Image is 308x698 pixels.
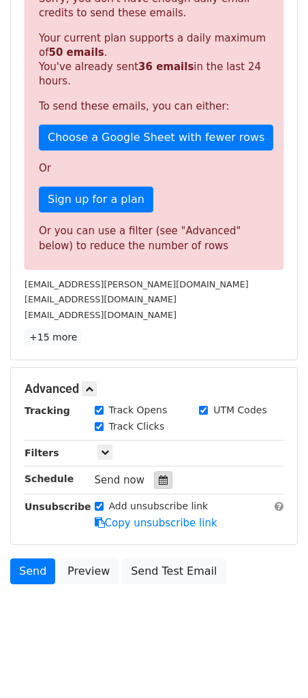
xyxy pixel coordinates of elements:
[240,633,308,698] iframe: Chat Widget
[25,279,249,289] small: [EMAIL_ADDRESS][PERSON_NAME][DOMAIN_NAME]
[39,31,269,89] p: Your current plan supports a daily maximum of . You've already sent in the last 24 hours.
[138,61,194,73] strong: 36 emails
[25,310,176,320] small: [EMAIL_ADDRESS][DOMAIN_NAME]
[39,99,269,114] p: To send these emails, you can either:
[122,558,226,584] a: Send Test Email
[109,403,168,417] label: Track Opens
[59,558,119,584] a: Preview
[25,405,70,416] strong: Tracking
[10,558,55,584] a: Send
[213,403,266,417] label: UTM Codes
[25,294,176,304] small: [EMAIL_ADDRESS][DOMAIN_NAME]
[48,46,104,59] strong: 50 emails
[109,419,165,434] label: Track Clicks
[39,223,269,254] div: Or you can use a filter (see "Advanced" below) to reduce the number of rows
[25,447,59,458] strong: Filters
[95,474,145,486] span: Send now
[39,125,273,150] a: Choose a Google Sheet with fewer rows
[109,499,209,513] label: Add unsubscribe link
[25,501,91,512] strong: Unsubscribe
[25,473,74,484] strong: Schedule
[39,187,153,212] a: Sign up for a plan
[95,517,217,529] a: Copy unsubscribe link
[25,381,283,396] h5: Advanced
[39,161,269,176] p: Or
[25,329,82,346] a: +15 more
